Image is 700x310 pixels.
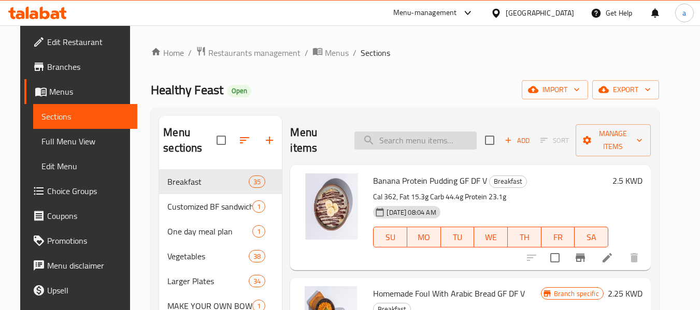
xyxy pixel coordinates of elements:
span: Menus [49,85,129,98]
span: Select to update [544,247,566,269]
span: SU [378,230,403,245]
span: TH [512,230,537,245]
span: Breakfast [167,175,249,188]
span: Healthy Feast [151,78,223,101]
span: 1 [253,202,265,212]
span: [DATE] 08:04 AM [382,208,440,217]
div: Customized BF sandwich1 [159,194,282,219]
h6: 2.5 KWD [612,173,642,188]
div: items [252,225,265,238]
span: FR [546,230,571,245]
span: Choice Groups [47,185,129,197]
span: import [530,83,580,96]
span: One day meal plan [167,225,252,238]
li: / [188,47,192,59]
span: TU [445,230,470,245]
span: Branch specific [550,289,603,299]
li: / [305,47,308,59]
div: [GEOGRAPHIC_DATA] [506,7,574,19]
button: import [522,80,588,99]
button: Manage items [576,124,651,156]
div: Open [227,85,251,97]
span: 34 [249,276,265,286]
span: Add [503,135,531,146]
div: items [249,275,265,287]
li: / [353,47,356,59]
span: 35 [249,177,265,187]
span: 1 [253,227,265,237]
span: SA [579,230,604,245]
span: Open [227,86,251,95]
a: Coupons [24,203,137,228]
span: export [601,83,651,96]
div: items [249,250,265,262]
h2: Menu sections [163,125,217,156]
div: items [252,200,265,213]
span: Full Menu View [41,135,129,147]
img: Banana Protein Pudding GF DF V [298,173,365,240]
span: Coupons [47,210,129,222]
a: Menus [312,46,349,60]
button: export [592,80,659,99]
span: Manage items [584,127,642,153]
span: Edit Restaurant [47,36,129,48]
div: Breakfast [489,175,527,188]
span: Customized BF sandwich [167,200,252,213]
button: Branch-specific-item [568,245,593,270]
span: Select section first [534,132,576,149]
button: Add section [257,128,282,153]
a: Edit menu item [601,252,613,264]
p: Cal 362, Fat 15.3g Carb 44.4g Protein 23.1g [373,190,608,203]
h6: 2.25 KWD [608,286,642,301]
span: Larger Plates [167,275,249,287]
span: MO [411,230,437,245]
a: Edit Restaurant [24,29,137,54]
a: Upsell [24,278,137,303]
span: a [682,7,686,19]
span: WE [478,230,504,245]
span: Menus [325,47,349,59]
input: search [354,131,477,150]
button: WE [474,227,508,247]
button: SU [373,227,407,247]
div: Menu-management [393,7,457,19]
span: Sections [41,110,129,123]
button: FR [541,227,575,247]
a: Full Menu View [33,129,137,154]
span: 38 [249,252,265,261]
a: Menus [24,79,137,104]
div: One day meal plan1 [159,219,282,244]
span: Menu disclaimer [47,259,129,272]
span: Edit Menu [41,160,129,172]
nav: breadcrumb [151,46,659,60]
button: delete [622,245,647,270]
span: Restaurants management [208,47,301,59]
span: Sections [361,47,390,59]
a: Promotions [24,228,137,253]
a: Menu disclaimer [24,253,137,278]
h2: Menu items [290,125,341,156]
button: MO [407,227,441,247]
a: Sections [33,104,137,129]
div: Larger Plates34 [159,269,282,293]
a: Restaurants management [196,46,301,60]
a: Home [151,47,184,59]
span: Select section [479,129,501,151]
span: Add item [501,132,534,149]
button: SA [575,227,608,247]
span: Sort sections [232,128,257,153]
a: Branches [24,54,137,79]
span: Promotions [47,234,129,247]
span: Vegetables [167,250,249,262]
span: Breakfast [490,175,526,187]
a: Choice Groups [24,179,137,203]
button: Add [501,132,534,149]
a: Edit Menu [33,154,137,179]
span: Upsell [47,284,129,297]
span: Homemade Foul With Arabic Bread GF DF V [373,286,525,301]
